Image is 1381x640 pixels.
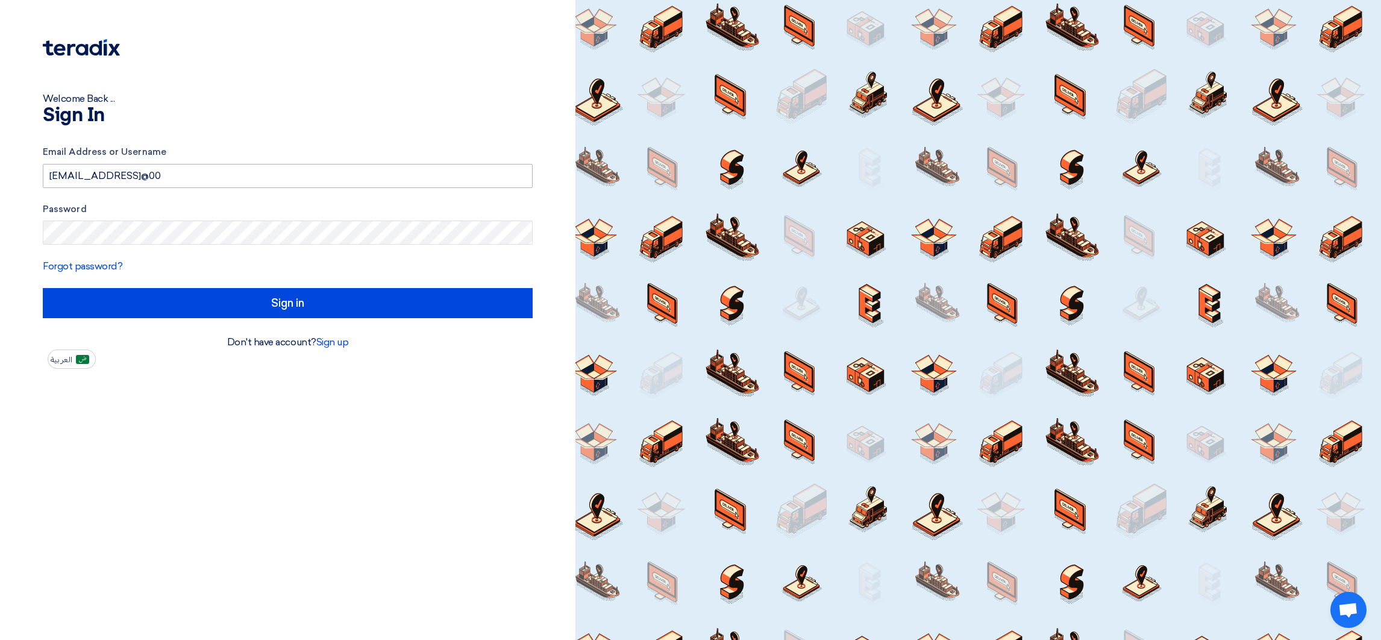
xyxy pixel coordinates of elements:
div: Don't have account? [43,335,533,350]
input: Sign in [43,288,533,318]
img: Teradix logo [43,39,120,56]
label: Password [43,202,533,216]
a: Sign up [316,336,349,348]
button: العربية [48,350,96,369]
img: ar-AR.png [76,355,89,364]
div: Open chat [1330,592,1367,628]
div: Welcome Back ... [43,92,533,106]
a: Forgot password? [43,260,122,272]
label: Email Address or Username [43,145,533,159]
h1: Sign In [43,106,533,125]
span: العربية [51,356,72,364]
input: Enter your business email or username [43,164,533,188]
